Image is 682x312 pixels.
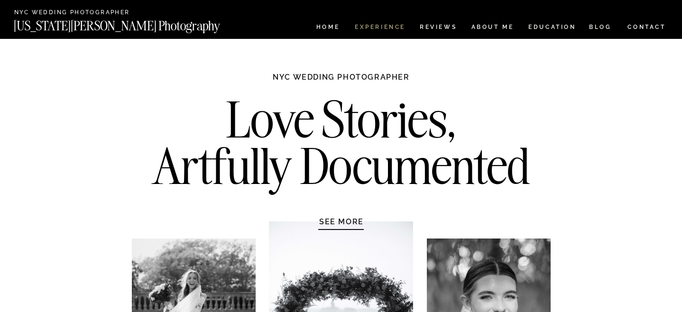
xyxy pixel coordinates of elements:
[471,24,514,32] a: ABOUT ME
[296,217,387,226] a: SEE MORE
[627,22,666,32] a: CONTACT
[142,96,540,196] h2: Love Stories, Artfully Documented
[589,24,612,32] a: BLOG
[314,24,341,32] a: HOME
[355,24,405,32] a: Experience
[252,72,430,91] h1: NYC WEDDING PHOTOGRAPHER
[527,24,577,32] a: EDUCATION
[14,9,157,17] a: NYC Wedding Photographer
[14,19,252,28] a: [US_STATE][PERSON_NAME] Photography
[420,24,455,32] a: REVIEWS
